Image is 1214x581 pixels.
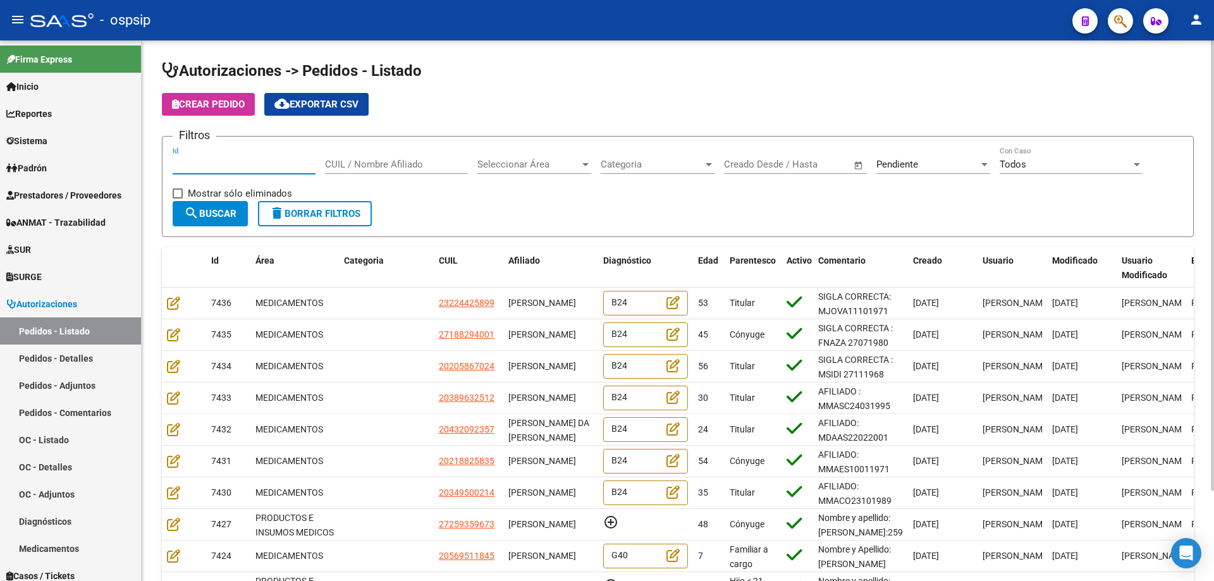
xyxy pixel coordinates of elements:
div: B24 [603,480,688,505]
span: 27259359673 [439,519,494,529]
span: Usuario Modificado [1122,255,1167,280]
span: [DATE] [1052,329,1078,339]
span: Inicio [6,80,39,94]
span: [DATE] [1052,456,1078,466]
span: Categoria [601,159,703,170]
span: [PERSON_NAME] [1122,361,1189,371]
span: Autorizaciones -> Pedidos - Listado [162,62,422,80]
span: 7435 [211,329,231,339]
span: [DATE] [1052,487,1078,498]
div: B24 [603,449,688,474]
span: 20432092357 [439,424,494,434]
button: Crear Pedido [162,93,255,116]
span: Crear Pedido [172,99,245,110]
span: Firma Express [6,52,72,66]
span: Titular [730,298,755,308]
datatable-header-cell: Id [206,247,250,289]
div: B24 [603,386,688,410]
span: MEDICAMENTOS [255,456,323,466]
span: 7 [698,551,703,561]
span: Exportar CSV [274,99,359,110]
span: Afiliado [508,255,540,266]
span: SIGLA CORRECTA : FNAZA 27071980 Medico Tratante: [PERSON_NAME] Teléfono: [PHONE_NUMBER] Correo el... [818,323,894,491]
span: MEDICAMENTOS [255,551,323,561]
span: [DATE] [913,424,939,434]
span: MEDICAMENTOS [255,298,323,308]
span: Cónyuge [730,329,764,339]
span: Cónyuge [730,519,764,529]
span: MEDICAMENTOS [255,393,323,403]
span: [DATE] [913,298,939,308]
span: 7433 [211,393,231,403]
span: ANMAT - Trazabilidad [6,216,106,229]
span: Id [211,255,219,266]
span: 27188294001 [439,329,494,339]
span: [PERSON_NAME] [983,519,1050,529]
datatable-header-cell: Edad [693,247,725,289]
span: PRODUCTOS E INSUMOS MEDICOS [255,513,334,537]
span: [DATE] [1052,519,1078,529]
span: [DATE] [1052,298,1078,308]
span: Cónyuge [730,456,764,466]
span: [DATE] [1052,393,1078,403]
span: 20349500214 [439,487,494,498]
span: [DATE] [1052,551,1078,561]
input: Fecha fin [787,159,848,170]
datatable-header-cell: Activo [782,247,813,289]
span: MEDICAMENTOS [255,361,323,371]
span: Modificado [1052,255,1098,266]
span: SURGE [6,270,42,284]
span: [PERSON_NAME] [1122,487,1189,498]
span: [DATE] [913,519,939,529]
span: 23224425899 [439,298,494,308]
datatable-header-cell: Diagnóstico [598,247,693,289]
span: [PERSON_NAME] [508,361,576,371]
span: [DATE] [913,393,939,403]
button: Exportar CSV [264,93,369,116]
span: Comentario [818,255,866,266]
mat-icon: cloud_download [274,96,290,111]
span: [PERSON_NAME] [983,551,1050,561]
span: MEDICAMENTOS [255,329,323,339]
input: Fecha inicio [724,159,775,170]
span: 53 [698,298,708,308]
span: Usuario [983,255,1014,266]
span: [PERSON_NAME] [508,393,576,403]
span: [PERSON_NAME] [1122,551,1189,561]
mat-icon: menu [10,12,25,27]
span: Nombre y apellido: [PERSON_NAME]:25935967 Clinica Santa [PERSON_NAME] Fecha de cx [DATE] [818,513,928,580]
span: [DATE] [913,551,939,561]
span: [PERSON_NAME] [1122,519,1189,529]
span: Reportes [6,107,52,121]
datatable-header-cell: Parentesco [725,247,782,289]
mat-icon: search [184,205,199,221]
span: 20205867024 [439,361,494,371]
datatable-header-cell: CUIL [434,247,503,289]
span: Prestadores / Proveedores [6,188,121,202]
button: Borrar Filtros [258,201,372,226]
div: Open Intercom Messenger [1171,538,1201,568]
h3: Filtros [173,126,216,144]
span: 7432 [211,424,231,434]
span: [PERSON_NAME] [508,329,576,339]
span: 7434 [211,361,231,371]
span: MEDICAMENTOS [255,424,323,434]
span: [DATE] [913,329,939,339]
span: Activo [787,255,812,266]
span: Mostrar sólo eliminados [188,186,292,201]
mat-icon: delete [269,205,285,221]
span: [PERSON_NAME] [983,487,1050,498]
span: [PERSON_NAME] [983,329,1050,339]
span: Buscar [184,208,236,219]
span: 45 [698,329,708,339]
span: [PERSON_NAME] [1122,393,1189,403]
span: [PERSON_NAME] [508,519,576,529]
span: Familiar a cargo [730,544,768,569]
span: Titular [730,487,755,498]
span: 35 [698,487,708,498]
div: B24 [603,322,688,347]
span: 20569511845 [439,551,494,561]
span: Todos [1000,159,1026,170]
span: 7431 [211,456,231,466]
span: Edad [698,255,718,266]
